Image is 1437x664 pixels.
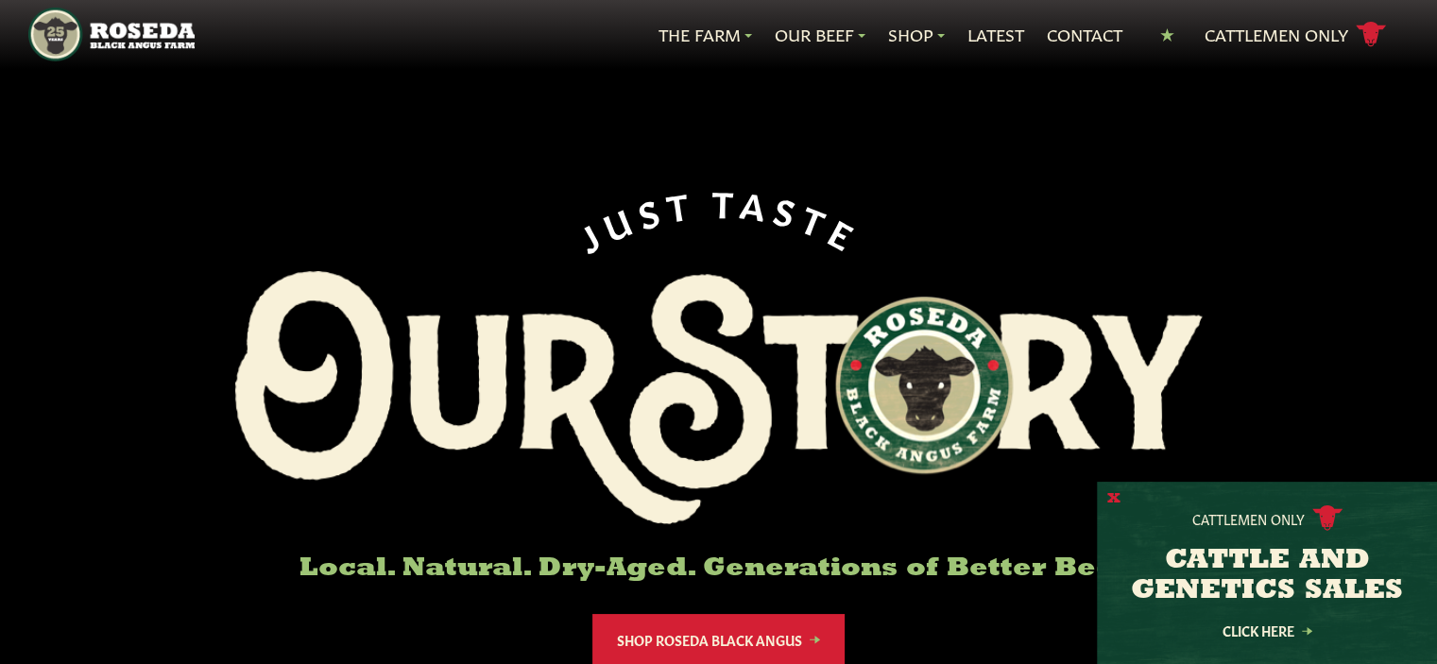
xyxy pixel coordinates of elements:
[770,188,807,231] span: S
[1107,489,1121,509] button: X
[1192,509,1305,528] p: Cattlemen Only
[632,187,669,230] span: S
[1182,624,1352,637] a: Click Here
[663,182,698,224] span: T
[738,182,775,224] span: A
[967,23,1024,47] a: Latest
[796,196,838,243] span: T
[28,8,194,61] img: https://roseda.com/wp-content/uploads/2021/05/roseda-25-header.png
[1121,546,1413,606] h3: CATTLE AND GENETICS SALES
[595,196,641,244] span: U
[1205,18,1386,51] a: Cattlemen Only
[775,23,865,47] a: Our Beef
[235,554,1203,584] h6: Local. Natural. Dry-Aged. Generations of Better Beef.
[824,210,867,256] span: E
[1047,23,1122,47] a: Contact
[592,614,845,664] a: Shop Roseda Black Angus
[711,181,742,220] span: T
[569,181,869,256] div: JUST TASTE
[1312,505,1343,531] img: cattle-icon.svg
[570,211,609,256] span: J
[235,271,1203,524] img: Roseda Black Aangus Farm
[659,23,752,47] a: The Farm
[888,23,945,47] a: Shop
